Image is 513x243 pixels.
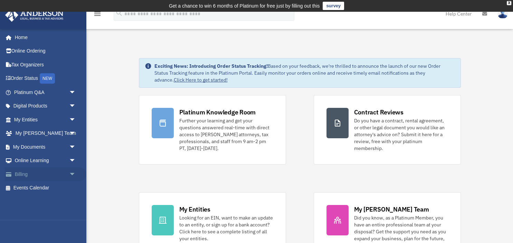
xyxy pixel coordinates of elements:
a: Billingarrow_drop_down [5,167,86,181]
a: Platinum Q&Aarrow_drop_down [5,85,86,99]
div: NEW [40,73,55,84]
a: My Entitiesarrow_drop_down [5,113,86,127]
a: Tax Organizers [5,58,86,72]
span: arrow_drop_down [69,127,83,141]
span: arrow_drop_down [69,113,83,127]
div: Looking for an EIN, want to make an update to an entity, or sign up for a bank account? Click her... [179,214,273,242]
div: Contract Reviews [354,108,403,116]
a: Digital Productsarrow_drop_down [5,99,86,113]
a: Click Here to get started! [174,77,228,83]
div: Further your learning and get your questions answered real-time with direct access to [PERSON_NAM... [179,117,273,152]
a: Platinum Knowledge Room Further your learning and get your questions answered real-time with dire... [139,95,286,165]
a: survey [323,2,344,10]
a: Events Calendar [5,181,86,195]
span: arrow_drop_down [69,85,83,100]
a: Order StatusNEW [5,72,86,86]
div: Platinum Knowledge Room [179,108,256,116]
i: search [115,9,123,17]
div: My [PERSON_NAME] Team [354,205,429,214]
a: My [PERSON_NAME] Teamarrow_drop_down [5,127,86,140]
a: Online Ordering [5,44,86,58]
a: Home [5,30,83,44]
strong: Exciting News: Introducing Order Status Tracking! [154,63,268,69]
span: arrow_drop_down [69,99,83,113]
img: User Pic [497,9,508,19]
a: menu [93,12,102,18]
div: Get a chance to win 6 months of Platinum for free just by filling out this [169,2,320,10]
img: Anderson Advisors Platinum Portal [3,8,66,22]
i: menu [93,10,102,18]
div: Do you have a contract, rental agreement, or other legal document you would like an attorney's ad... [354,117,448,152]
span: arrow_drop_down [69,140,83,154]
div: My Entities [179,205,210,214]
span: arrow_drop_down [69,167,83,181]
span: arrow_drop_down [69,154,83,168]
a: Contract Reviews Do you have a contract, rental agreement, or other legal document you would like... [314,95,461,165]
div: Based on your feedback, we're thrilled to announce the launch of our new Order Status Tracking fe... [154,63,455,83]
a: My Documentsarrow_drop_down [5,140,86,154]
div: close [507,1,511,5]
a: Online Learningarrow_drop_down [5,154,86,168]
